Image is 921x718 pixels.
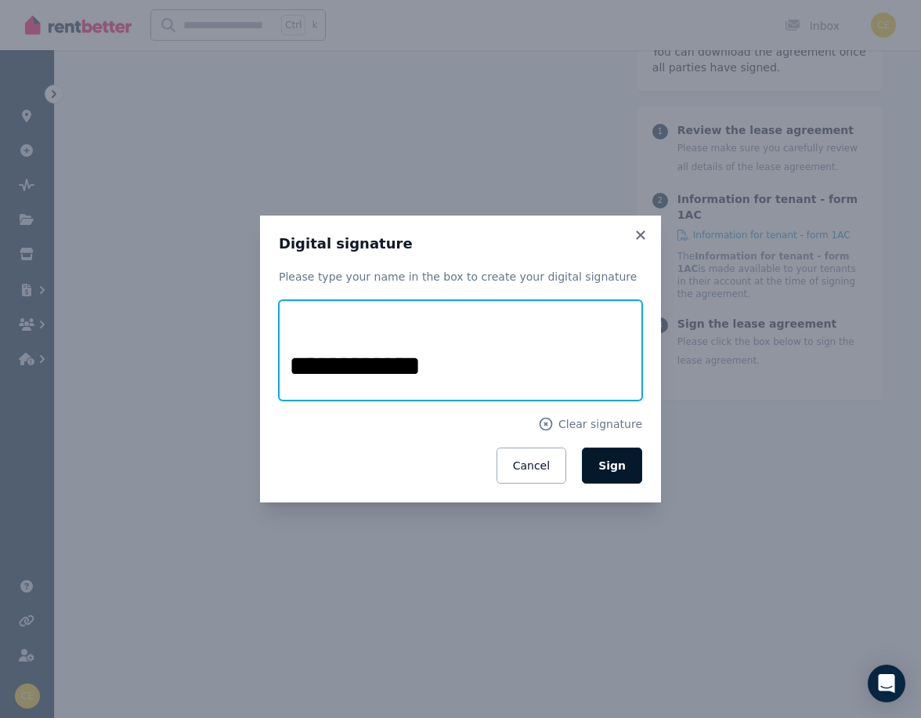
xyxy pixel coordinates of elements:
[868,665,905,702] div: Open Intercom Messenger
[279,269,642,285] p: Please type your name in the box to create your digital signature
[558,416,642,432] span: Clear signature
[279,234,642,253] h3: Digital signature
[598,459,626,472] span: Sign
[497,448,566,484] button: Cancel
[582,448,642,484] button: Sign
